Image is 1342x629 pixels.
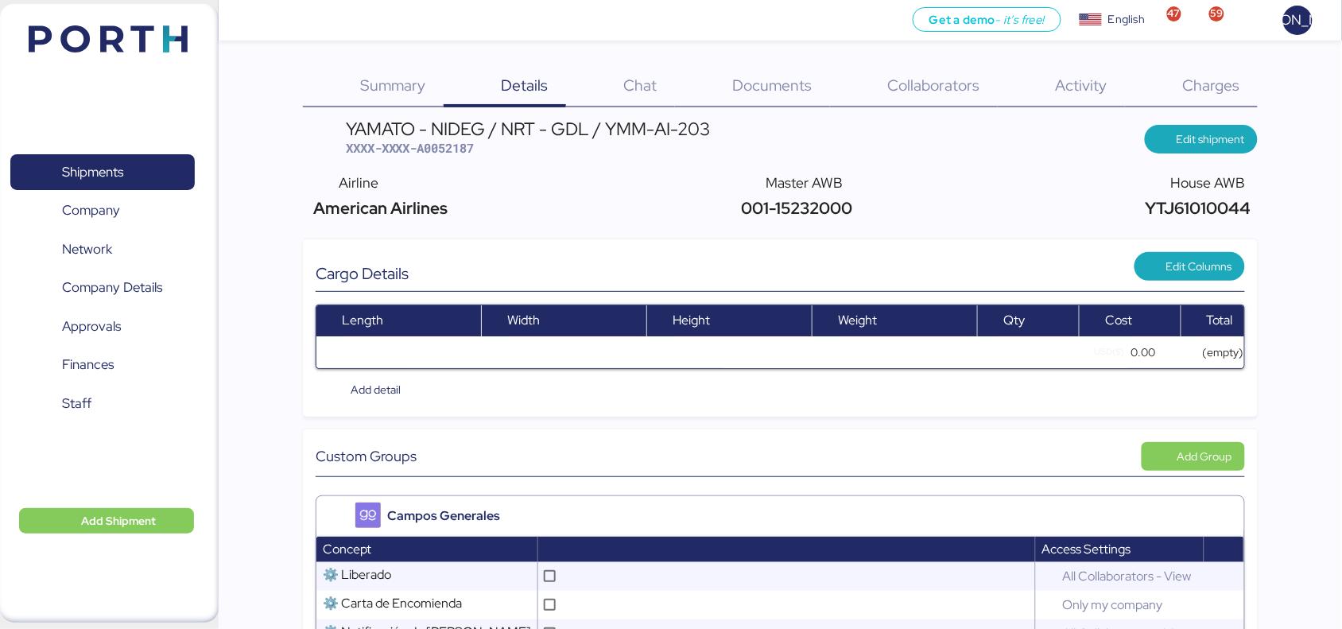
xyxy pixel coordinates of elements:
[1056,75,1107,95] span: Activity
[1088,340,1131,363] button: USD($)
[316,264,781,283] div: Cargo Details
[346,140,475,156] span: XXXX-XXXX-A0052187
[624,75,657,95] span: Chat
[316,445,417,467] span: Custom Groups
[10,386,195,422] a: Staff
[673,312,710,328] span: Height
[316,375,413,404] button: Add detail
[1003,312,1025,328] span: Qty
[1134,252,1246,281] button: Edit Columns
[309,197,448,219] span: American Airlines
[1145,125,1259,153] button: Edit shipment
[1166,257,1232,276] span: Edit Columns
[351,380,401,399] span: Add detail
[502,75,549,95] span: Details
[10,347,195,383] a: Finances
[1105,312,1132,328] span: Cost
[361,75,426,95] span: Summary
[737,197,852,219] span: 001-15232000
[1142,197,1251,219] span: YTJ61010044
[62,199,120,222] span: Company
[323,541,371,557] span: Concept
[19,508,194,534] button: Add Shipment
[10,154,195,191] a: Shipments
[10,270,195,306] a: Company Details
[62,276,162,299] span: Company Details
[62,392,91,415] span: Staff
[838,312,877,328] span: Weight
[62,238,112,261] span: Network
[342,312,383,328] span: Length
[1108,11,1145,28] div: English
[1057,590,1169,619] span: Only my company
[339,173,378,192] span: Airline
[1042,541,1131,557] span: Access Settings
[62,353,114,376] span: Finances
[733,75,813,95] span: Documents
[62,315,121,338] span: Approvals
[507,312,540,328] span: Width
[1171,173,1246,192] span: House AWB
[1177,447,1232,466] div: Add Group
[888,75,980,95] span: Collaborators
[228,7,255,34] button: Menu
[10,309,195,345] a: Approvals
[10,231,195,268] a: Network
[1183,75,1240,95] span: Charges
[323,566,391,583] span: ⚙️ Liberado
[346,120,711,138] div: YAMATO - NIDEG / NRT - GDL / YMM-AI-203
[10,192,195,229] a: Company
[62,161,123,184] span: Shipments
[1094,344,1123,359] span: USD($)
[766,173,844,192] span: Master AWB
[1177,130,1245,149] span: Edit shipment
[1142,442,1246,471] button: Add Group
[323,595,462,612] span: ⚙️ Carta de Encomienda
[1057,561,1198,591] span: All Collaborators - View
[81,511,156,530] span: Add Shipment
[387,507,500,526] span: Campos Generales
[1207,312,1233,328] span: Total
